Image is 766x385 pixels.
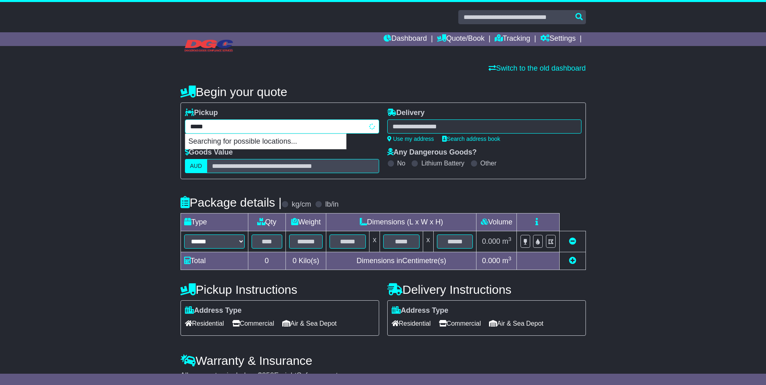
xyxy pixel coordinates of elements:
[180,371,586,380] div: All our quotes include a $ FreightSafe warranty.
[482,257,500,265] span: 0.000
[285,213,326,231] td: Weight
[185,109,218,117] label: Pickup
[495,32,530,46] a: Tracking
[325,200,338,209] label: lb/in
[326,213,476,231] td: Dimensions (L x W x H)
[387,283,586,296] h4: Delivery Instructions
[502,257,512,265] span: m
[180,354,586,367] h4: Warranty & Insurance
[232,317,274,330] span: Commercial
[540,32,576,46] a: Settings
[397,159,405,167] label: No
[185,317,224,330] span: Residential
[285,252,326,270] td: Kilo(s)
[442,136,500,142] a: Search address book
[326,252,476,270] td: Dimensions in Centimetre(s)
[180,85,586,98] h4: Begin your quote
[421,159,464,167] label: Lithium Battery
[392,306,449,315] label: Address Type
[282,317,337,330] span: Air & Sea Depot
[248,213,285,231] td: Qty
[392,317,431,330] span: Residential
[437,32,485,46] a: Quote/Book
[502,237,512,245] span: m
[476,213,517,231] td: Volume
[180,213,248,231] td: Type
[384,32,427,46] a: Dashboard
[439,317,481,330] span: Commercial
[489,64,586,72] a: Switch to the old dashboard
[185,306,242,315] label: Address Type
[569,237,576,245] a: Remove this item
[489,317,544,330] span: Air & Sea Depot
[185,119,379,134] typeahead: Please provide city
[508,255,512,262] sup: 3
[180,196,282,209] h4: Package details |
[387,136,434,142] a: Use my address
[569,257,576,265] a: Add new item
[481,159,497,167] label: Other
[185,134,346,149] p: Searching for possible locations...
[185,148,233,157] label: Goods Value
[292,200,311,209] label: kg/cm
[180,252,248,270] td: Total
[423,231,433,252] td: x
[248,252,285,270] td: 0
[262,371,274,379] span: 250
[185,159,208,173] label: AUD
[180,283,379,296] h4: Pickup Instructions
[508,236,512,242] sup: 3
[292,257,296,265] span: 0
[387,109,425,117] label: Delivery
[387,148,477,157] label: Any Dangerous Goods?
[369,231,380,252] td: x
[482,237,500,245] span: 0.000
